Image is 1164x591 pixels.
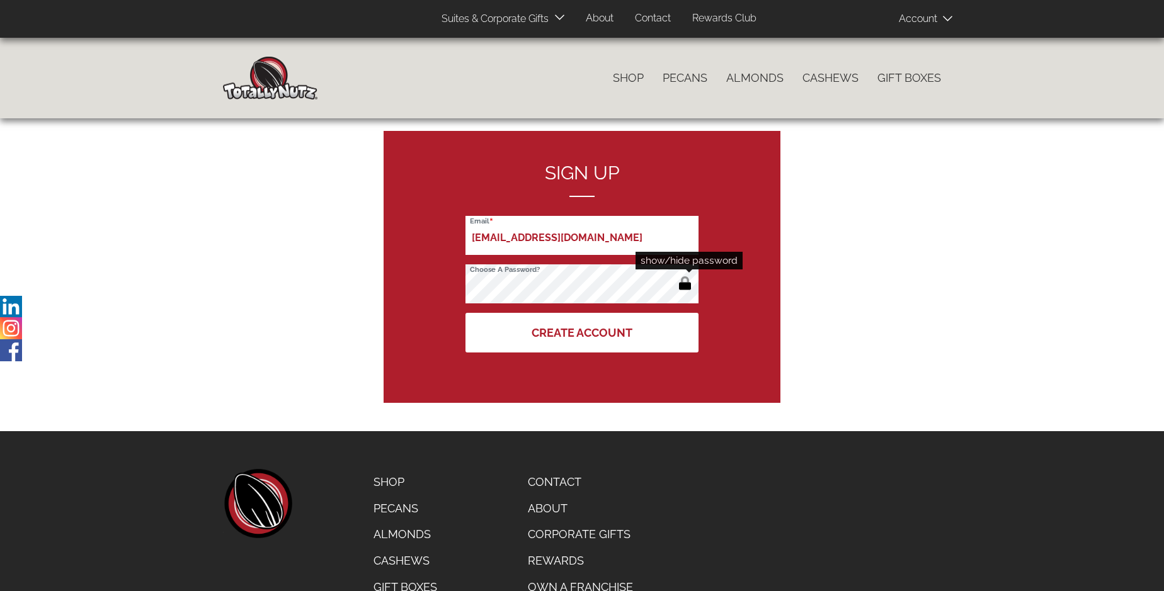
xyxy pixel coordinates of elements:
[518,521,642,548] a: Corporate Gifts
[717,65,793,91] a: Almonds
[868,65,950,91] a: Gift Boxes
[223,57,317,99] img: Home
[465,216,699,255] input: Email
[625,6,680,31] a: Contact
[432,7,552,31] a: Suites & Corporate Gifts
[364,521,447,548] a: Almonds
[518,469,642,495] a: Contact
[576,6,623,31] a: About
[636,252,743,269] div: show/hide password
[364,548,447,574] a: Cashews
[518,548,642,574] a: Rewards
[518,495,642,522] a: About
[465,162,699,197] h2: Sign up
[683,6,766,31] a: Rewards Club
[364,495,447,522] a: Pecans
[223,469,292,538] a: home
[465,313,699,352] button: Create Account
[793,65,868,91] a: Cashews
[653,65,717,91] a: Pecans
[364,469,447,495] a: Shop
[603,65,653,91] a: Shop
